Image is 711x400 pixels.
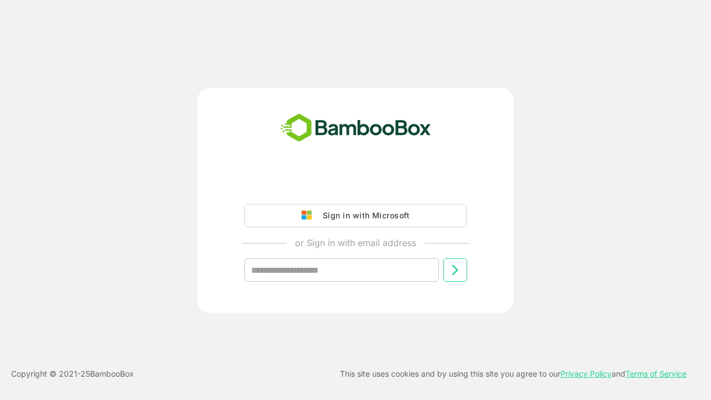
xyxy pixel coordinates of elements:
a: Terms of Service [625,369,687,378]
p: Copyright © 2021- 25 BambooBox [11,367,134,381]
div: Sign in with Microsoft [317,208,409,223]
img: google [302,211,317,221]
p: This site uses cookies and by using this site you agree to our and [340,367,687,381]
a: Privacy Policy [560,369,612,378]
button: Sign in with Microsoft [244,204,467,227]
img: bamboobox [274,110,437,147]
p: or Sign in with email address [295,236,416,249]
